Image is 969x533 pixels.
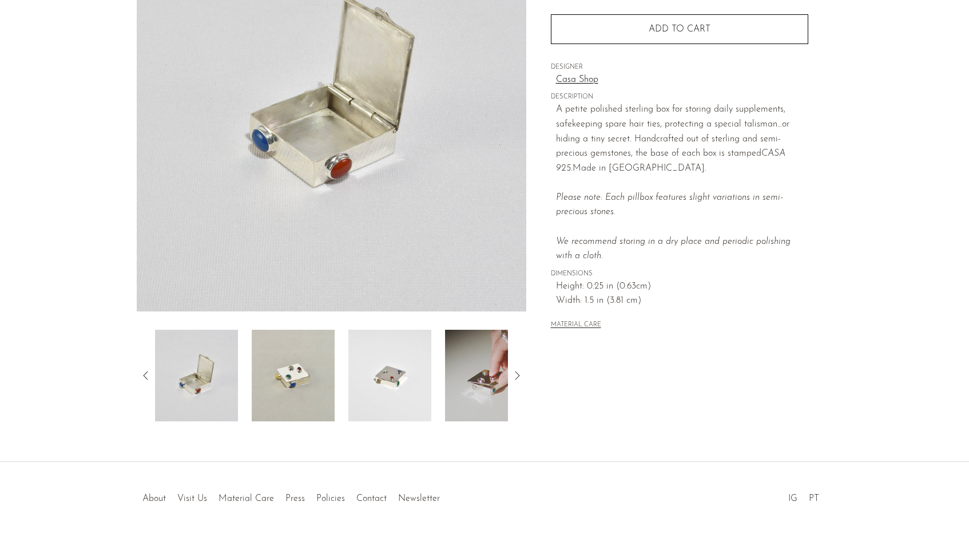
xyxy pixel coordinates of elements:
[285,494,305,503] a: Press
[356,494,387,503] a: Contact
[556,149,785,173] em: CASA 925.
[551,14,808,44] button: Add to cart
[155,330,238,421] img: Sterling Gemstone Pillbox
[551,92,808,102] span: DESCRIPTION
[177,494,207,503] a: Visit Us
[556,73,808,88] a: Casa Shop
[252,330,335,421] img: Sterling Gemstone Pillbox
[551,321,601,330] button: MATERIAL CARE
[556,294,808,309] span: Width: 1.5 in (3.81 cm)
[556,237,791,261] i: We recommend storing in a dry place and periodic polishing with a cloth.
[556,193,791,260] em: Please note: Each pillbox features slight variations in semi-precious stones.
[556,102,808,264] p: A petite polished sterling box for storing daily supplements, safekeeping spare hair ties, protec...
[137,485,446,507] ul: Quick links
[219,494,274,503] a: Material Care
[445,330,528,421] img: Sterling Gemstone Pillbox
[551,269,808,279] span: DIMENSIONS
[809,494,819,503] a: PT
[788,494,797,503] a: IG
[783,485,825,507] ul: Social Medias
[649,25,710,34] span: Add to cart
[551,62,808,73] span: DESIGNER
[316,494,345,503] a: Policies
[142,494,166,503] a: About
[556,279,808,294] span: Height: 0.25 in (0.63cm)
[348,330,431,421] img: Sterling Gemstone Pillbox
